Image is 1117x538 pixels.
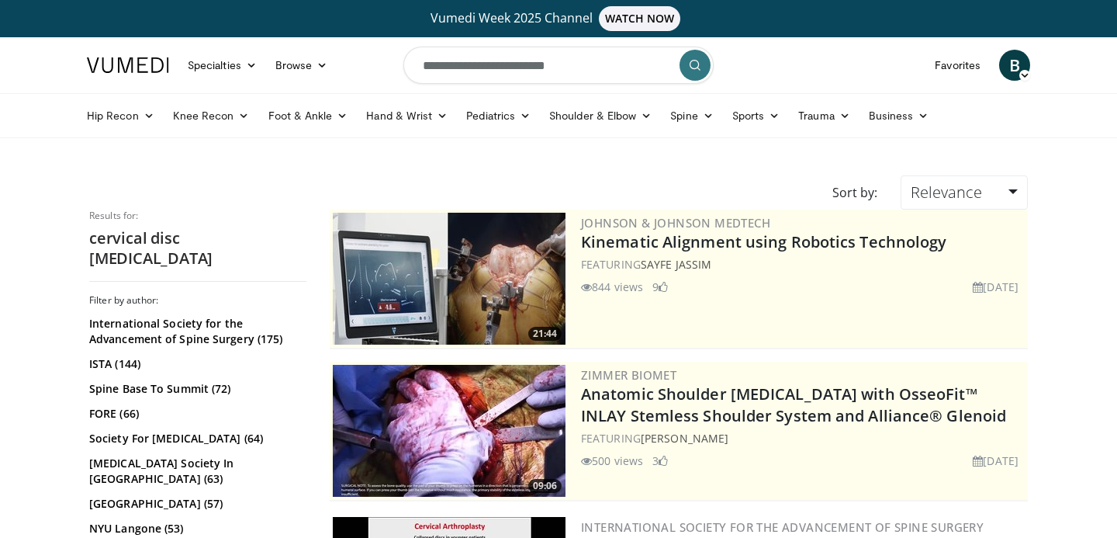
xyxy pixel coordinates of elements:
li: [DATE] [973,453,1018,469]
a: Spine Base To Summit (72) [89,381,303,397]
li: 844 views [581,279,643,295]
a: Foot & Ankle [259,100,358,131]
a: Knee Recon [164,100,259,131]
li: 500 views [581,453,643,469]
a: Kinematic Alignment using Robotics Technology [581,231,947,252]
span: 21:44 [528,327,562,341]
a: Relevance [901,175,1028,210]
div: Sort by: [821,175,889,210]
span: WATCH NOW [599,6,681,31]
a: Zimmer Biomet [581,367,676,383]
a: FORE (66) [89,406,303,422]
li: 9 [652,279,668,295]
a: NYU Langone (53) [89,521,303,536]
a: Trauma [789,100,859,131]
img: VuMedi Logo [87,57,169,73]
div: FEATURING [581,256,1025,272]
a: Browse [266,50,337,81]
a: Sayfe Jassim [641,257,711,272]
a: B [999,50,1030,81]
a: International Society for the Advancement of Spine Surgery (175) [89,316,303,347]
h3: Filter by author: [89,294,306,307]
li: 3 [652,453,668,469]
a: Sports [723,100,790,131]
a: Spine [661,100,722,131]
a: Pediatrics [457,100,540,131]
a: Society For [MEDICAL_DATA] (64) [89,431,303,446]
span: 09:06 [528,479,562,493]
div: FEATURING [581,430,1025,446]
a: Hand & Wrist [357,100,457,131]
a: Business [859,100,939,131]
a: 21:44 [333,213,565,345]
a: [GEOGRAPHIC_DATA] (57) [89,496,303,512]
a: Hip Recon [78,100,164,131]
a: Favorites [925,50,990,81]
a: Johnson & Johnson MedTech [581,215,770,231]
span: Relevance [911,182,982,203]
a: [MEDICAL_DATA] Society In [GEOGRAPHIC_DATA] (63) [89,456,303,487]
li: [DATE] [973,279,1018,295]
a: Vumedi Week 2025 ChannelWATCH NOW [89,6,1028,31]
a: Shoulder & Elbow [540,100,661,131]
a: 09:06 [333,365,565,497]
a: International Society for the Advancement of Spine Surgery [581,519,984,535]
img: 85482610-0380-4aae-aa4a-4a9be0c1a4f1.300x170_q85_crop-smart_upscale.jpg [333,213,565,345]
a: ISTA (144) [89,356,303,372]
a: Specialties [178,50,266,81]
h2: cervical disc [MEDICAL_DATA] [89,228,306,269]
a: Anatomic Shoulder [MEDICAL_DATA] with OsseoFit™ INLAY Stemless Shoulder System and Alliance® Glenoid [581,384,1006,426]
input: Search topics, interventions [403,47,714,84]
p: Results for: [89,210,306,222]
img: 59d0d6d9-feca-4357-b9cd-4bad2cd35cb6.300x170_q85_crop-smart_upscale.jpg [333,365,565,497]
a: [PERSON_NAME] [641,431,728,446]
